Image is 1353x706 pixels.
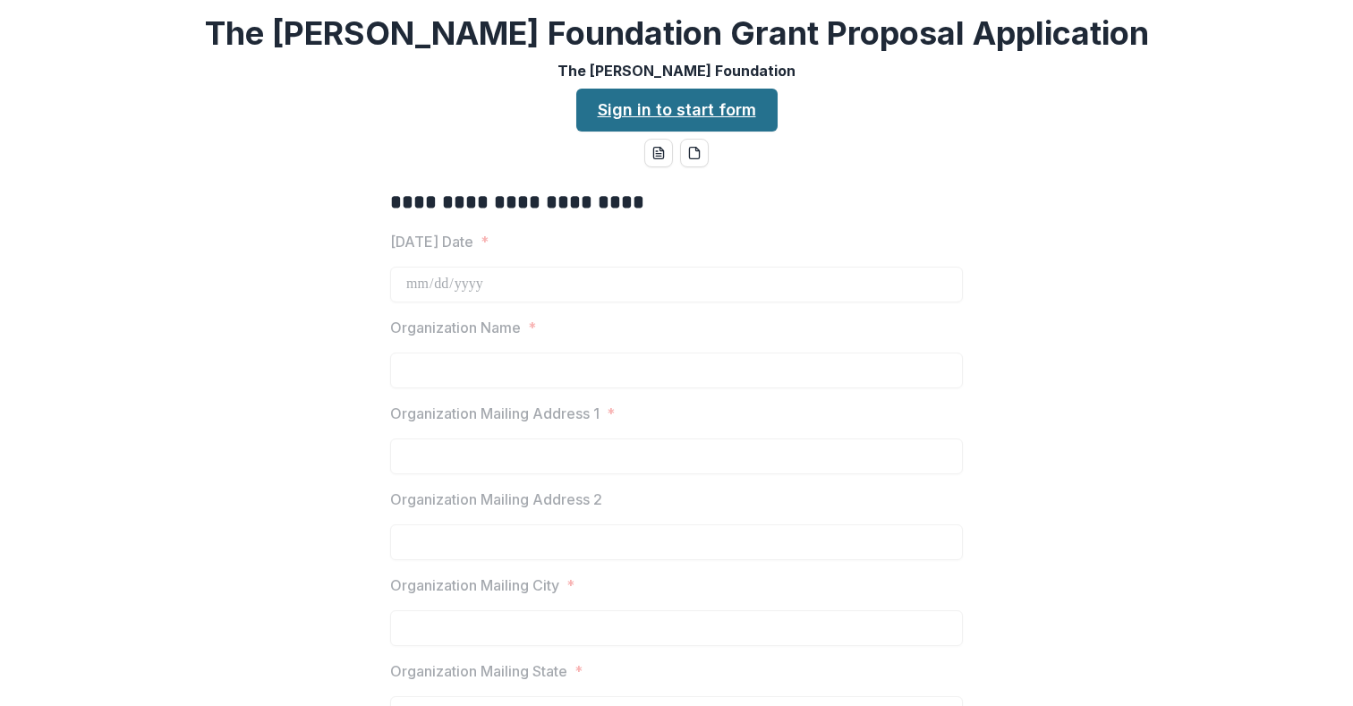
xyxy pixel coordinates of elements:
p: Organization Name [390,317,521,338]
p: The [PERSON_NAME] Foundation [557,60,796,81]
button: word-download [644,139,673,167]
p: Organization Mailing City [390,574,559,596]
p: Organization Mailing State [390,660,567,682]
button: pdf-download [680,139,709,167]
p: Organization Mailing Address 1 [390,403,600,424]
p: [DATE] Date [390,231,473,252]
p: Organization Mailing Address 2 [390,489,602,510]
h2: The [PERSON_NAME] Foundation Grant Proposal Application [205,14,1149,53]
a: Sign in to start form [576,89,778,132]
